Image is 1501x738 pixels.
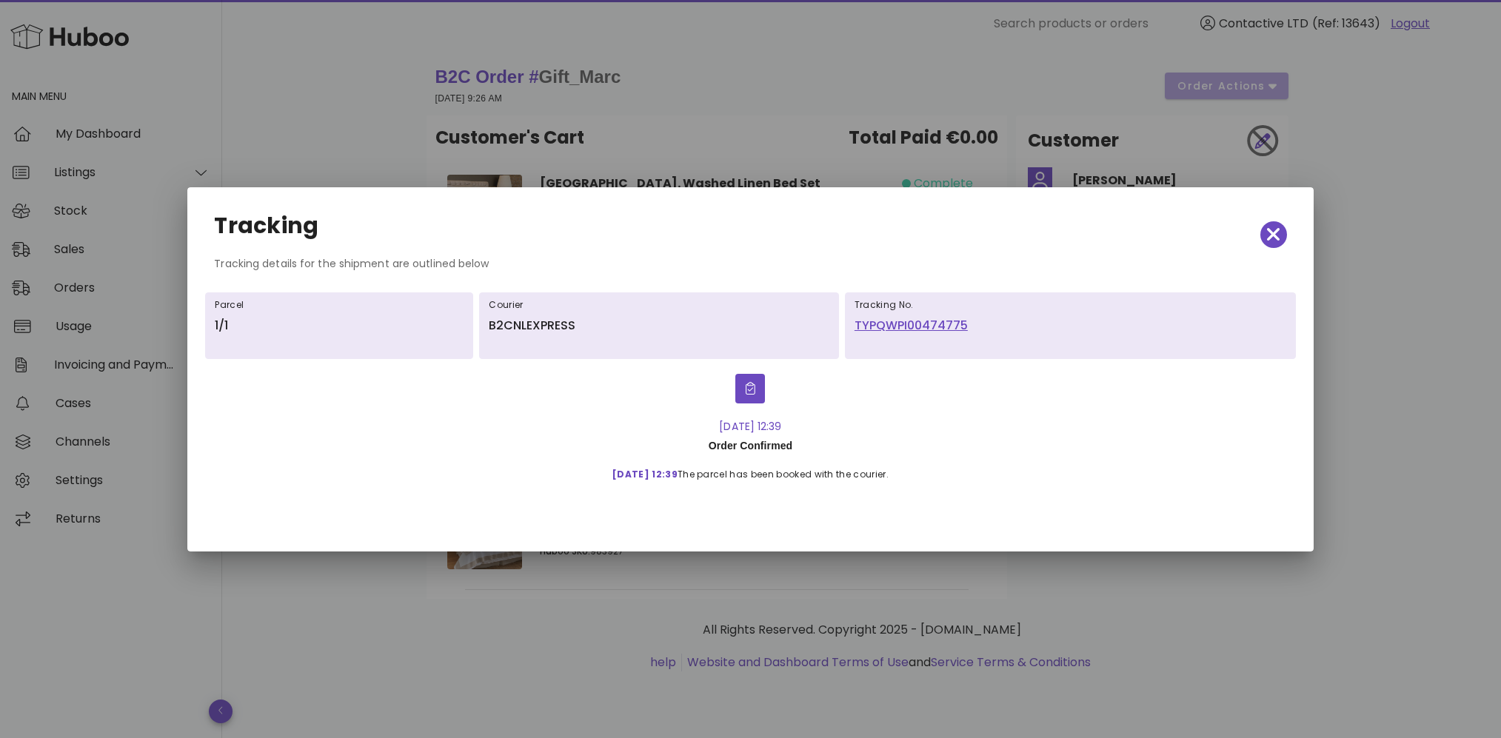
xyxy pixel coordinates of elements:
span: [DATE] 12:39 [612,468,678,480]
p: 1/1 [215,317,464,335]
div: Order Confirmed [601,435,900,457]
a: TYPQWPI00474775 [855,317,1286,335]
h6: Tracking No. [855,299,1286,311]
h2: Tracking [214,214,318,238]
div: Tracking details for the shipment are outlined below [202,255,1298,284]
h6: Courier [489,299,829,311]
p: B2CNLEXPRESS [489,317,829,335]
div: The parcel has been booked with the courier. [601,457,900,483]
h6: Parcel [215,299,464,311]
div: [DATE] 12:39 [601,418,900,435]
